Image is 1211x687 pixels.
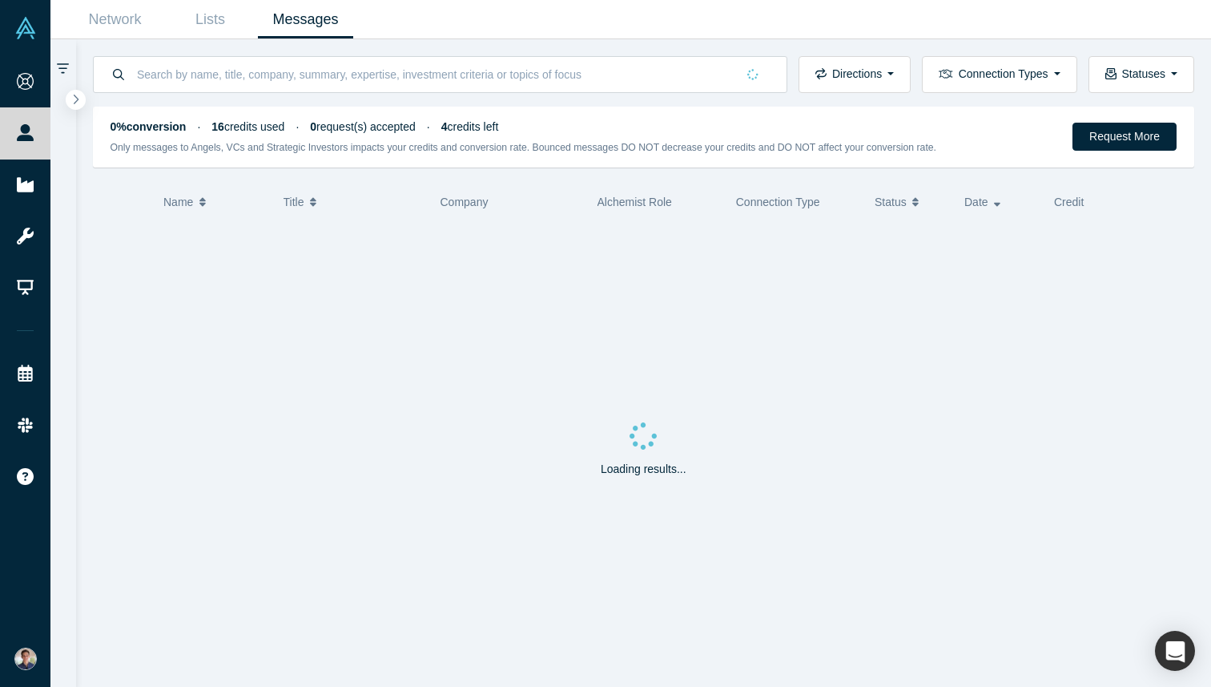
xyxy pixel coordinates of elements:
a: Messages [258,1,353,38]
span: credits left [441,120,499,133]
p: Loading results... [601,461,686,478]
button: Date [964,185,1037,219]
button: Status [875,185,947,219]
span: Company [441,196,489,208]
strong: 16 [211,120,224,133]
strong: 0% conversion [111,120,187,133]
button: Name [163,185,267,219]
span: Status [875,185,907,219]
img: Alchemist Vault Logo [14,17,37,39]
span: credits used [211,120,284,133]
button: Statuses [1088,56,1194,93]
input: Search by name, title, company, summary, expertise, investment criteria or topics of focus [135,55,736,93]
span: Alchemist Role [597,196,672,208]
button: Connection Types [922,56,1076,93]
span: request(s) accepted [310,120,416,133]
img: Andres Meiners's Account [14,648,37,670]
span: Title [284,185,304,219]
button: Directions [799,56,911,93]
small: Only messages to Angels, VCs and Strategic Investors impacts your credits and conversion rate. Bo... [111,142,937,153]
span: Connection Type [736,196,820,208]
span: Date [964,185,988,219]
span: Name [163,185,193,219]
button: Request More [1072,123,1177,151]
a: Lists [163,1,258,38]
span: Credit [1054,196,1084,208]
span: · [296,120,299,133]
strong: 0 [310,120,316,133]
span: · [197,120,200,133]
a: Network [67,1,163,38]
strong: 4 [441,120,448,133]
span: · [427,120,430,133]
button: Title [284,185,424,219]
